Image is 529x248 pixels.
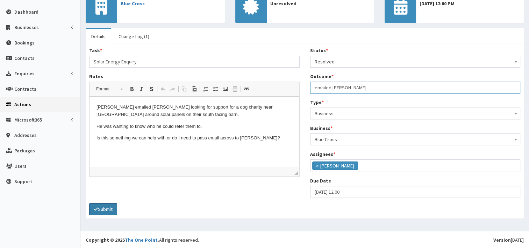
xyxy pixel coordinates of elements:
span: Business [315,109,516,118]
span: Packages [14,147,35,154]
iframe: Rich Text Editor, notes [90,97,299,167]
span: Drag to resize [294,171,298,175]
a: Blue Cross [121,0,145,7]
span: Users [14,163,27,169]
span: Business [310,108,521,119]
a: Copy (Ctrl+C) [179,84,189,94]
label: Due Date [310,177,331,184]
a: Strike Through [146,84,156,94]
span: Bookings [14,40,35,46]
a: Format [92,84,126,94]
a: Image [220,84,230,94]
span: Contracts [14,86,36,92]
label: Type [310,99,324,106]
label: Assignees [310,151,335,158]
a: Undo (Ctrl+Z) [158,84,168,94]
a: Details [86,29,111,44]
span: Dashboard [14,9,38,15]
button: Submit [89,203,117,215]
strong: Copyright © 2025 . [86,237,159,243]
span: Blue Cross [315,135,516,144]
a: Link (Ctrl+L) [242,84,251,94]
label: Business [310,125,333,132]
span: Resolved [310,56,521,68]
label: Task [89,47,102,54]
a: Insert/Remove Numbered List [201,84,210,94]
b: Version [493,237,511,243]
span: Resolved [315,57,516,67]
a: Insert/Remove Bulleted List [210,84,220,94]
span: Support [14,178,32,185]
span: Microsoft365 [14,117,42,123]
a: Change Log (1) [113,29,155,44]
span: Addresses [14,132,37,138]
span: Contacts [14,55,35,61]
span: Actions [14,101,31,108]
span: Format [93,84,117,94]
a: Insert Horizontal Line [230,84,240,94]
a: Paste (Ctrl+V) [189,84,199,94]
a: Bold (Ctrl+B) [127,84,137,94]
span: × [316,162,319,169]
label: Notes [89,73,103,80]
li: Gina Waterhouse [312,161,358,170]
a: Redo (Ctrl+Y) [168,84,178,94]
span: Enquiries [14,70,35,77]
div: [DATE] [493,236,524,243]
a: The One Point [125,237,158,243]
span: Businesses [14,24,39,30]
label: Outcome [310,73,334,80]
label: Status [310,47,328,54]
a: Italic (Ctrl+I) [137,84,146,94]
span: Blue Cross [310,133,521,145]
